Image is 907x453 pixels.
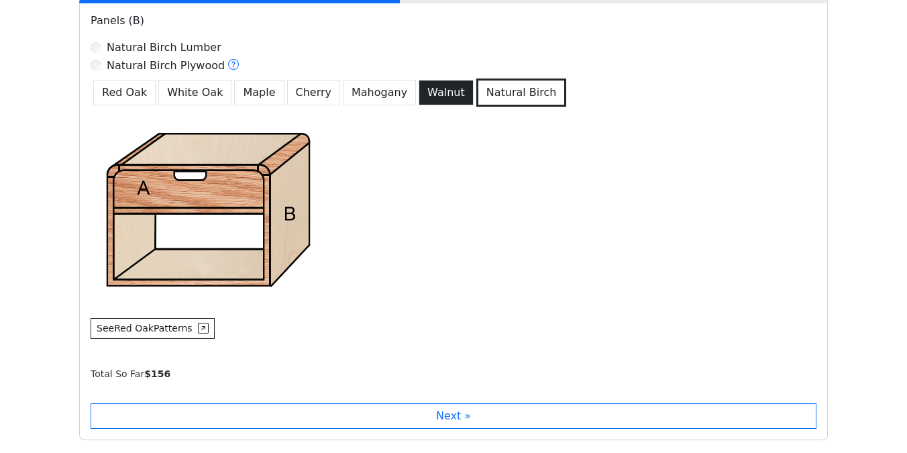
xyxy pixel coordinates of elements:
[343,80,416,105] button: Mahogany
[107,57,239,74] label: Natural Birch Plywood
[91,368,170,379] small: Total So Far
[227,57,239,74] button: Natural Birch Plywood
[419,80,474,105] button: Walnut
[91,403,816,429] button: Next »
[287,80,341,105] button: Cherry
[91,318,215,339] button: SeeRed OakPatterns
[93,80,156,105] button: Red Oak
[234,80,284,105] button: Maple
[91,14,144,27] span: Panels (B)
[158,80,231,105] button: White Oak
[107,40,221,56] label: Natural Birch Lumber
[476,79,567,107] button: Natural Birch
[144,368,170,379] b: $ 156
[91,123,325,295] img: Structure example - Stretchers(A)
